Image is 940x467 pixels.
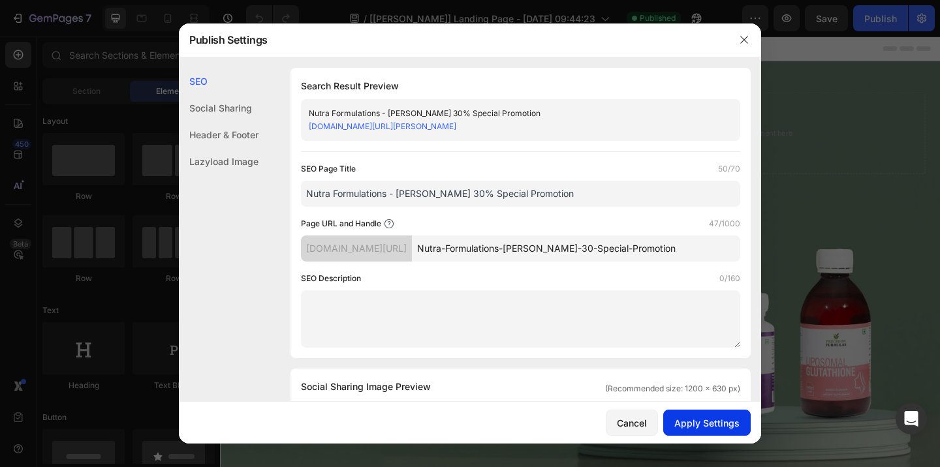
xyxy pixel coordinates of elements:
button: Cancel [606,410,658,436]
div: [DOMAIN_NAME][URL] [301,235,412,262]
p: Our partnership with [PERSON_NAME] brings their renowned products to Nutra Formulations. This exc... [18,301,347,354]
div: Header & Footer [179,121,258,148]
input: Handle [412,235,740,262]
div: SEO [179,68,258,95]
button: Apply Settings [663,410,751,436]
div: Drop element here [554,100,623,110]
a: [DOMAIN_NAME][URL][PERSON_NAME] [309,121,456,131]
div: Cancel [617,416,647,430]
button: <p><strong>Unlock my 30% Discount</strong></p> [16,389,239,426]
div: Social Sharing [179,95,258,121]
input: Title [301,181,740,207]
div: Publish Settings [179,23,727,57]
div: Apply Settings [674,416,740,430]
span: Social Sharing Image Preview [301,379,431,395]
div: Nutra Formulations - [PERSON_NAME] 30% Special Promotion [309,107,711,120]
div: Lazyload Image [179,148,258,175]
img: gempages_526674528609240088-dc9a50b4-ed28-49f5-b401-6f15aaacbf57.png [16,61,147,149]
label: 47/1000 [709,217,740,230]
label: SEO Description [301,272,361,285]
h1: Search Result Preview [301,78,740,94]
strong: Unlock my 30% Discount [37,402,217,416]
label: Page URL and Handle [301,217,381,230]
h1: Build a Stronger You & Save 30% [16,216,349,289]
span: (Recommended size: 1200 x 630 px) [605,383,740,395]
label: 50/70 [718,162,740,175]
label: 0/160 [719,272,740,285]
label: SEO Page Title [301,162,356,175]
div: Open Intercom Messenger [896,403,927,434]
